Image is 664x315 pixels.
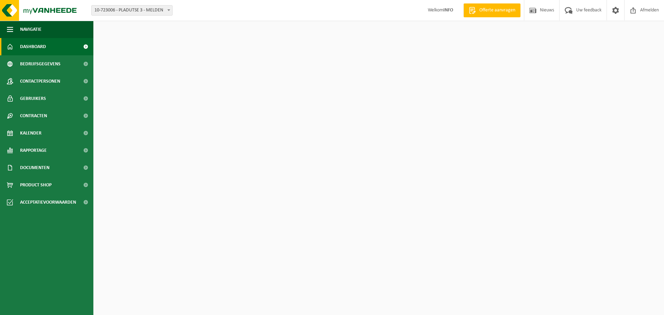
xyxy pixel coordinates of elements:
span: Dashboard [20,38,46,55]
strong: INFO [443,8,453,13]
span: Offerte aanvragen [478,7,517,14]
span: Bedrijfsgegevens [20,55,61,73]
span: Product Shop [20,176,52,194]
span: 10-723006 - PLADUTSE 3 - MELDEN [92,6,172,15]
span: Kalender [20,124,41,142]
a: Offerte aanvragen [463,3,520,17]
span: 10-723006 - PLADUTSE 3 - MELDEN [91,5,173,16]
span: Documenten [20,159,49,176]
span: Gebruikers [20,90,46,107]
span: Contracten [20,107,47,124]
span: Acceptatievoorwaarden [20,194,76,211]
span: Rapportage [20,142,47,159]
span: Navigatie [20,21,41,38]
span: Contactpersonen [20,73,60,90]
